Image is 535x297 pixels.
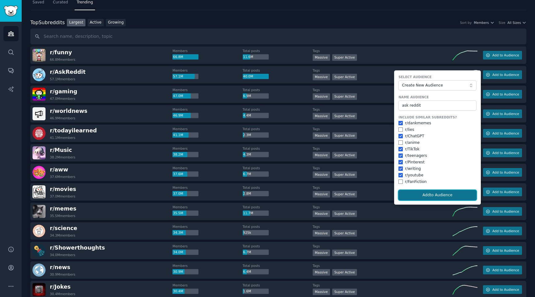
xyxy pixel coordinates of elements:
div: 11.6M [243,54,269,60]
div: 4.3M [243,152,269,157]
div: Massive [313,132,330,139]
span: r/ Jokes [50,284,71,290]
img: gaming [33,88,46,101]
img: AskReddit [33,68,46,81]
span: r/ news [50,264,70,270]
div: Massive [313,54,330,61]
span: Add to Audience [492,229,519,233]
div: Super Active [332,250,357,256]
div: 34.0M [172,250,198,255]
dt: Total posts [243,205,313,209]
img: todayilearned [33,127,46,140]
div: 1.6M [243,289,269,294]
dt: Tags [313,244,453,248]
div: r/ youtube [405,173,424,178]
div: Massive [313,211,330,217]
div: 35.5M members [50,214,75,218]
div: 38.2M [172,152,198,157]
dt: Members [172,205,242,209]
div: Super Active [332,289,357,295]
span: Create New Audience [402,83,470,88]
div: Massive [313,289,330,295]
div: Massive [313,191,330,197]
div: 30.9M [172,269,198,275]
div: 66.8M members [50,57,75,62]
button: Add to Audience [483,129,522,138]
div: 30.4M [172,289,198,294]
div: 40.0M [243,74,269,79]
div: 11.7M [243,211,269,216]
button: Add to Audience [483,109,522,118]
div: Massive [313,74,330,80]
div: Super Active [332,113,357,119]
div: Super Active [332,191,357,197]
div: Massive [313,250,330,256]
div: r/ FanFiction [405,179,427,185]
span: Add to Audience [492,151,519,155]
button: Add to Audience [483,246,522,255]
img: science [33,224,46,237]
dt: Members [172,166,242,170]
button: Add to Audience [483,168,522,177]
div: Super Active [332,230,357,237]
img: GummySearch logo [4,6,18,16]
dt: Members [172,283,242,287]
dt: Total posts [243,185,313,190]
div: 37.0M members [50,194,75,198]
span: r/ funny [50,49,72,55]
dt: Tags [313,146,453,151]
div: r/ teenagers [405,153,427,159]
dt: Total posts [243,49,313,53]
button: Add to Audience [483,207,522,216]
img: worldnews [33,107,46,120]
a: Largest [67,19,85,27]
span: Add to Audience [492,170,519,175]
div: 57.1M members [50,77,75,81]
div: Super Active [332,132,357,139]
div: Super Active [332,171,357,178]
div: r/ ChatGPT [405,134,424,139]
dt: Total posts [243,264,313,268]
dt: Members [172,88,242,92]
div: 6.9M [243,93,269,99]
div: Massive [313,269,330,276]
div: Super Active [332,211,357,217]
div: Massive [313,113,330,119]
span: Add to Audience [492,53,519,57]
div: 37.6M [172,171,198,177]
img: news [33,264,46,277]
span: Add to Audience [492,73,519,77]
div: 6.7M [243,250,269,255]
div: r/ lies [405,127,414,133]
div: 46.9M [172,113,198,118]
span: r/ Music [50,147,72,153]
div: 38.2M members [50,155,75,159]
dt: Tags [313,107,453,112]
input: Search name, description, topic [30,29,526,44]
span: Add to Audience [492,92,519,96]
span: Add to Audience [492,209,519,214]
span: Add to Audience [492,190,519,194]
img: movies [33,185,46,198]
div: 6.4M [243,269,269,275]
dt: Members [172,224,242,229]
div: 6.7M [243,171,269,177]
div: 35.5M [172,211,198,216]
dt: Total posts [243,166,313,170]
div: 57.1M [172,74,198,79]
div: 66.8M [172,54,198,60]
img: Jokes [33,283,46,296]
span: Add to Audience [492,287,519,292]
dt: Total posts [243,127,313,131]
div: 47.0M [172,93,198,99]
dt: Members [172,107,242,112]
button: Add to Audience [483,90,522,99]
div: 2.8M [243,191,269,197]
a: Active [88,19,104,27]
dt: Total posts [243,88,313,92]
dt: Total posts [243,283,313,287]
div: 41.1M members [50,135,75,140]
span: Add to Audience [492,112,519,116]
dt: Tags [313,88,453,92]
div: Sort by [460,20,472,25]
